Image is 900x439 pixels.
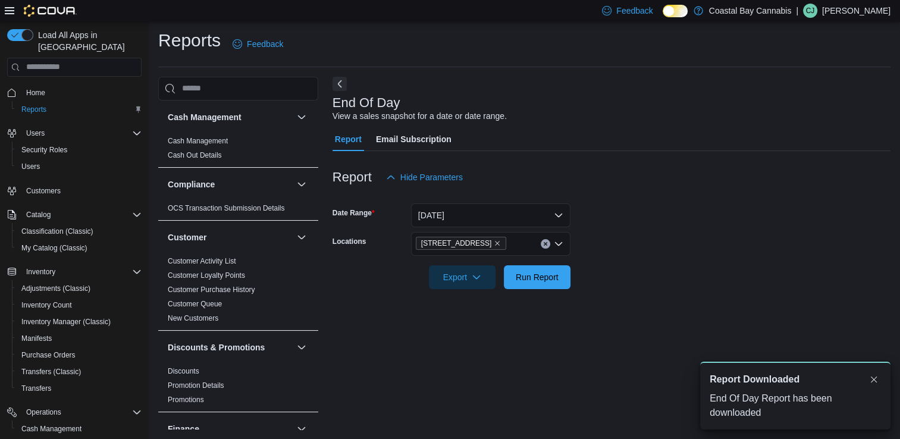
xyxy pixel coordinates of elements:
p: | [796,4,798,18]
span: My Catalog (Classic) [21,243,87,253]
span: Transfers (Classic) [17,365,142,379]
button: Discounts & Promotions [294,340,309,355]
button: Users [2,125,146,142]
span: Reports [21,105,46,114]
span: Feedback [247,38,283,50]
button: Customers [2,182,146,199]
span: Classification (Classic) [21,227,93,236]
span: Operations [21,405,142,419]
h3: Discounts & Promotions [168,341,265,353]
span: Inventory Count [17,298,142,312]
a: Promotions [168,396,204,404]
span: Cash Management [21,424,81,434]
div: Discounts & Promotions [158,364,318,412]
h3: End Of Day [333,96,400,110]
span: Run Report [516,271,559,283]
h3: Report [333,170,372,184]
span: Security Roles [21,145,67,155]
span: Operations [26,407,61,417]
button: Home [2,84,146,101]
span: Manifests [21,334,52,343]
span: Customer Queue [168,299,222,309]
button: Manifests [12,330,146,347]
span: Promotion Details [168,381,224,390]
button: [DATE] [411,203,570,227]
button: Catalog [2,206,146,223]
a: Promotion Details [168,381,224,390]
span: Discounts [168,366,199,376]
h3: Compliance [168,178,215,190]
a: Inventory Manager (Classic) [17,315,115,329]
a: Customer Queue [168,300,222,308]
button: Inventory [21,265,60,279]
a: Transfers [17,381,56,396]
span: Cash Out Details [168,150,222,160]
span: Report [335,127,362,151]
h3: Cash Management [168,111,242,123]
button: Operations [21,405,66,419]
button: Transfers [12,380,146,397]
a: Cash Management [17,422,86,436]
span: Users [17,159,142,174]
h3: Customer [168,231,206,243]
a: OCS Transaction Submission Details [168,204,285,212]
span: Users [21,162,40,171]
span: Home [21,85,142,100]
button: Dismiss toast [867,372,881,387]
a: Cash Management [168,137,228,145]
a: Customer Purchase History [168,286,255,294]
span: Security Roles [17,143,142,157]
a: Cash Out Details [168,151,222,159]
span: Transfers (Classic) [21,367,81,377]
span: Feedback [616,5,653,17]
input: Dark Mode [663,5,688,17]
a: Classification (Classic) [17,224,98,239]
span: Adjustments (Classic) [21,284,90,293]
span: Hide Parameters [400,171,463,183]
button: Reports [12,101,146,118]
button: Users [12,158,146,175]
span: Inventory Manager (Classic) [17,315,142,329]
a: Customer Activity List [168,257,236,265]
img: Cova [24,5,77,17]
button: Open list of options [554,239,563,249]
a: Users [17,159,45,174]
a: Manifests [17,331,57,346]
button: Remove 1095 Sunshine Coast Hwy from selection in this group [494,240,501,247]
span: Home [26,88,45,98]
button: Cash Management [168,111,292,123]
p: [PERSON_NAME] [822,4,890,18]
button: Operations [2,404,146,421]
span: Catalog [21,208,142,222]
span: CJ [806,4,815,18]
span: Export [436,265,488,289]
button: Classification (Classic) [12,223,146,240]
div: End Of Day Report has been downloaded [710,391,881,420]
a: Adjustments (Classic) [17,281,95,296]
div: Cleo Jones [803,4,817,18]
div: Cash Management [158,134,318,167]
a: Inventory Count [17,298,77,312]
span: Inventory Manager (Classic) [21,317,111,327]
span: Inventory Count [21,300,72,310]
div: View a sales snapshot for a date or date range. [333,110,507,123]
button: Purchase Orders [12,347,146,363]
button: Users [21,126,49,140]
span: Transfers [21,384,51,393]
span: Catalog [26,210,51,219]
a: Discounts [168,367,199,375]
button: Hide Parameters [381,165,468,189]
label: Date Range [333,208,375,218]
span: Load All Apps in [GEOGRAPHIC_DATA] [33,29,142,53]
a: Home [21,86,50,100]
span: Transfers [17,381,142,396]
span: Report Downloaded [710,372,799,387]
a: Customers [21,184,65,198]
button: Transfers (Classic) [12,363,146,380]
span: Customers [26,186,61,196]
a: Customer Loyalty Points [168,271,245,280]
a: New Customers [168,314,218,322]
span: Purchase Orders [21,350,76,360]
span: Users [21,126,142,140]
